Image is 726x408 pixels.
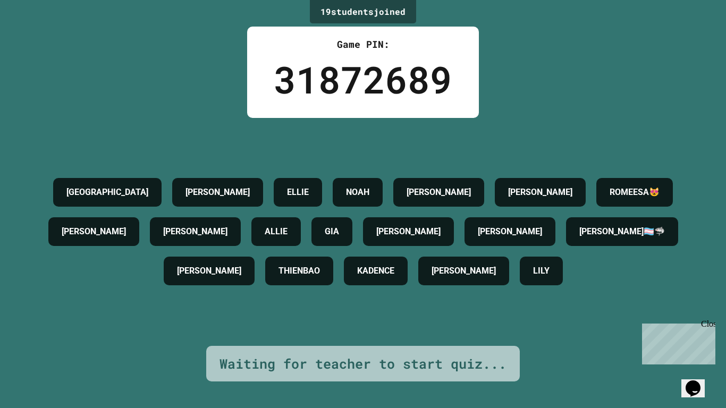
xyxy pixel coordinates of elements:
[533,265,550,277] h4: LILY
[638,319,715,364] iframe: chat widget
[325,225,339,238] h4: GIA
[163,225,227,238] h4: [PERSON_NAME]
[62,225,126,238] h4: [PERSON_NAME]
[407,186,471,199] h4: [PERSON_NAME]
[274,37,452,52] div: Game PIN:
[287,186,309,199] h4: ELLIE
[66,186,148,199] h4: [GEOGRAPHIC_DATA]
[478,225,542,238] h4: [PERSON_NAME]
[681,365,715,397] iframe: chat widget
[432,265,496,277] h4: [PERSON_NAME]
[508,186,572,199] h4: [PERSON_NAME]
[185,186,250,199] h4: [PERSON_NAME]
[265,225,288,238] h4: ALLIE
[274,52,452,107] div: 31872689
[579,225,665,238] h4: [PERSON_NAME]🏳‍⚧🦈
[278,265,320,277] h4: THIENBAO
[610,186,660,199] h4: ROMEESA😻
[220,354,506,374] div: Waiting for teacher to start quiz...
[376,225,441,238] h4: [PERSON_NAME]
[4,4,73,67] div: Chat with us now!Close
[346,186,369,199] h4: NOAH
[357,265,394,277] h4: KADENCE
[177,265,241,277] h4: [PERSON_NAME]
